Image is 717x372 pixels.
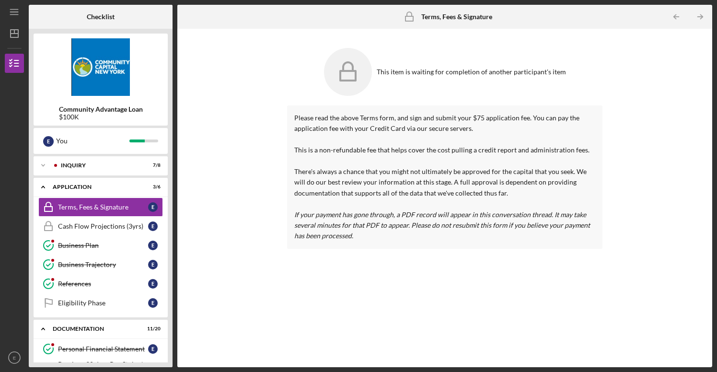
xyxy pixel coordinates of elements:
div: E [148,298,158,308]
a: Business PlanE [38,236,163,255]
div: E [148,241,158,250]
div: Cash Flow Projections (3yrs) [58,222,148,230]
p: Please read the above Terms form, and sign and submit your $75 application fee. You can pay the a... [294,113,595,242]
em: If your payment has gone through, a PDF record will appear in this conversation thread. It may ta... [294,210,590,240]
div: Terms, Fees & Signature [58,203,148,211]
div: 11 / 20 [143,326,161,332]
b: Checklist [87,13,115,21]
a: Eligibility PhaseE [38,293,163,313]
a: Cash Flow Projections (3yrs)E [38,217,163,236]
text: E [13,355,16,360]
div: Documentation [53,326,137,332]
div: E [148,344,158,354]
div: $100K [59,113,143,121]
div: This item is waiting for completion of another participant's item [377,68,566,76]
div: References [58,280,148,288]
div: You [56,133,129,149]
div: 3 / 6 [143,184,161,190]
img: Product logo [34,38,168,96]
a: Terms, Fees & SignatureE [38,198,163,217]
button: E [5,348,24,367]
div: Business Trajectory [58,261,148,268]
div: E [43,136,54,147]
div: E [148,202,158,212]
a: ReferencesE [38,274,163,293]
div: E [148,260,158,269]
b: Community Advantage Loan [59,105,143,113]
div: E [148,221,158,231]
div: Application [53,184,137,190]
a: Business TrajectoryE [38,255,163,274]
div: E [148,279,158,289]
div: Business Plan [58,242,148,249]
b: Terms, Fees & Signature [421,13,492,21]
div: 7 / 8 [143,163,161,168]
div: Inquiry [61,163,137,168]
div: Personal Financial Statement [58,345,148,353]
div: Eligibility Phase [58,299,148,307]
a: Personal Financial StatementE [38,339,163,359]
